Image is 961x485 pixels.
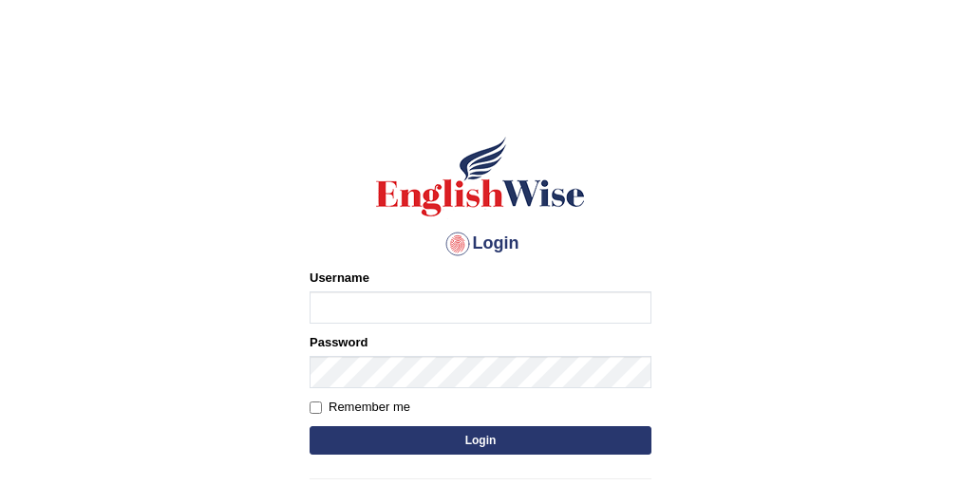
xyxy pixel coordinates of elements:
label: Username [310,269,369,287]
h4: Login [310,229,651,259]
label: Remember me [310,398,410,417]
button: Login [310,426,651,455]
img: Logo of English Wise sign in for intelligent practice with AI [372,134,589,219]
label: Password [310,333,367,351]
input: Remember me [310,401,322,414]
